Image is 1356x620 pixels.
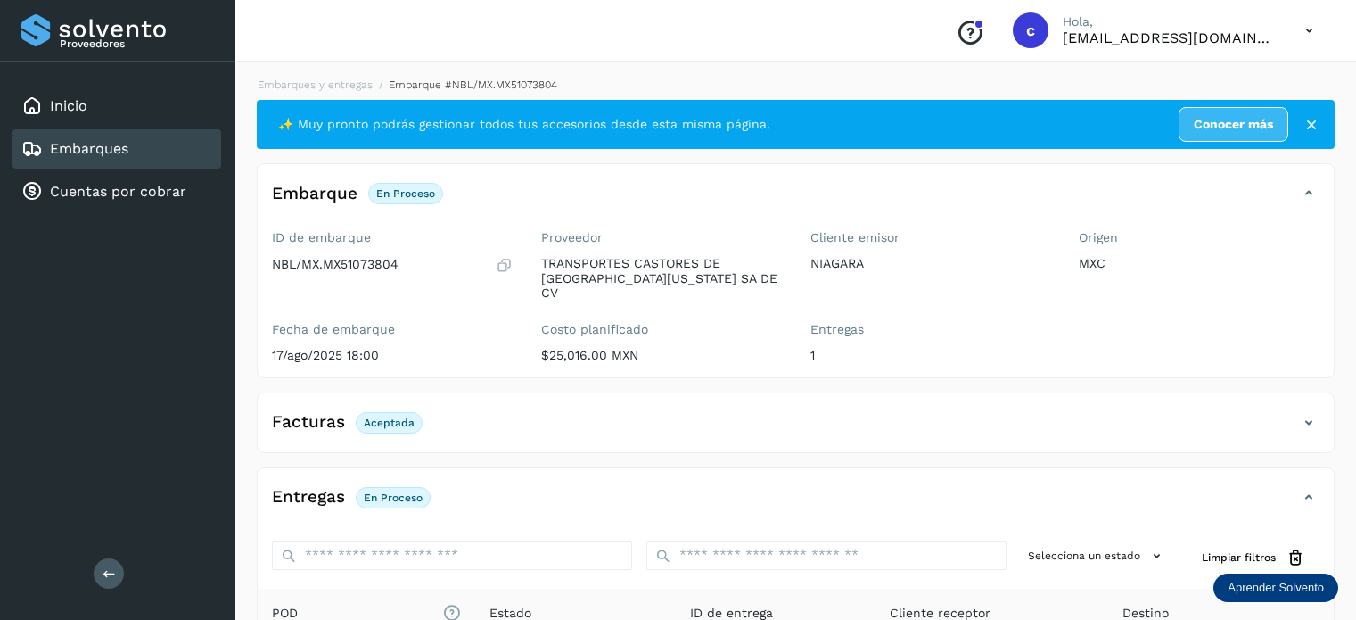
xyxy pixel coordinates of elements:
p: cuentasespeciales8_met@castores.com.mx [1063,29,1277,46]
label: ID de embarque [272,230,513,245]
p: En proceso [364,492,423,504]
div: Cuentas por cobrar [12,172,221,211]
p: En proceso [376,187,435,200]
label: Fecha de embarque [272,322,513,337]
p: Aceptada [364,417,415,429]
a: Inicio [50,97,87,114]
p: 17/ago/2025 18:00 [272,348,513,363]
p: TRANSPORTES CASTORES DE [GEOGRAPHIC_DATA][US_STATE] SA DE CV [541,256,782,301]
p: $25,016.00 MXN [541,348,782,363]
a: Embarques [50,140,128,157]
label: Cliente emisor [810,230,1051,245]
p: Aprender Solvento [1228,581,1324,595]
div: Inicio [12,87,221,126]
div: Embarques [12,129,221,169]
button: Limpiar filtros [1188,541,1319,575]
p: Proveedores [60,37,214,50]
button: Selecciona un estado [1021,541,1173,571]
span: Limpiar filtros [1202,550,1276,566]
div: FacturasAceptada [258,408,1334,452]
p: Hola, [1063,14,1277,29]
label: Proveedor [541,230,782,245]
p: 1 [810,348,1051,363]
a: Conocer más [1179,107,1288,142]
p: MXC [1079,256,1319,271]
div: Aprender Solvento [1213,574,1338,602]
span: ✨ Muy pronto podrás gestionar todos tus accesorios desde esta misma página. [278,115,770,134]
p: NIAGARA [810,256,1051,271]
h4: Entregas [272,487,345,508]
a: Cuentas por cobrar [50,183,186,200]
p: NBL/MX.MX51073804 [272,257,399,272]
h4: Embarque [272,184,357,204]
div: EmbarqueEn proceso [258,178,1334,223]
h4: Facturas [272,412,345,433]
span: Embarque #NBL/MX.MX51073804 [389,79,557,91]
label: Entregas [810,322,1051,337]
nav: breadcrumb [257,77,1335,93]
div: EntregasEn proceso [258,483,1334,527]
label: Costo planificado [541,322,782,337]
label: Origen [1079,230,1319,245]
a: Embarques y entregas [258,79,373,91]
